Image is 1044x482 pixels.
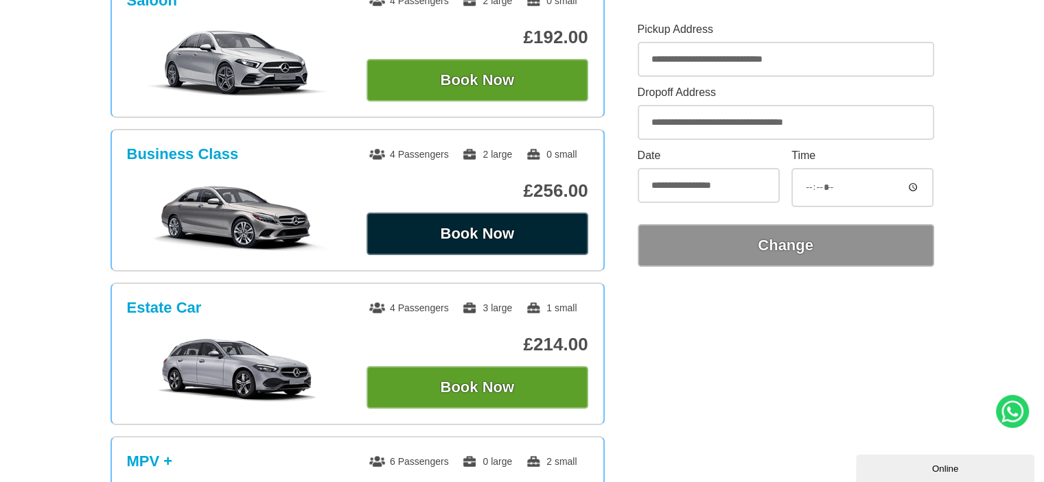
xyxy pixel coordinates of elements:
span: 0 small [526,149,577,160]
button: Change [638,224,934,267]
p: £192.00 [367,27,588,48]
h3: Business Class [127,145,239,163]
span: 0 large [462,456,512,467]
span: 3 large [462,302,512,313]
p: £256.00 [367,180,588,202]
span: 4 Passengers [369,302,449,313]
h3: MPV + [127,453,173,470]
iframe: chat widget [856,452,1037,482]
span: 2 large [462,149,512,160]
img: Business Class [134,182,340,251]
label: Dropoff Address [638,87,934,98]
h3: Estate Car [127,299,202,317]
span: 4 Passengers [369,149,449,160]
button: Book Now [367,213,588,255]
label: Date [638,150,780,161]
button: Book Now [367,59,588,101]
span: 2 small [526,456,577,467]
p: £214.00 [367,334,588,355]
img: Saloon [134,29,340,97]
label: Time [791,150,933,161]
span: 1 small [526,302,577,313]
button: Book Now [367,366,588,409]
img: Estate Car [134,336,340,405]
span: 6 Passengers [369,456,449,467]
label: Pickup Address [638,24,934,35]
